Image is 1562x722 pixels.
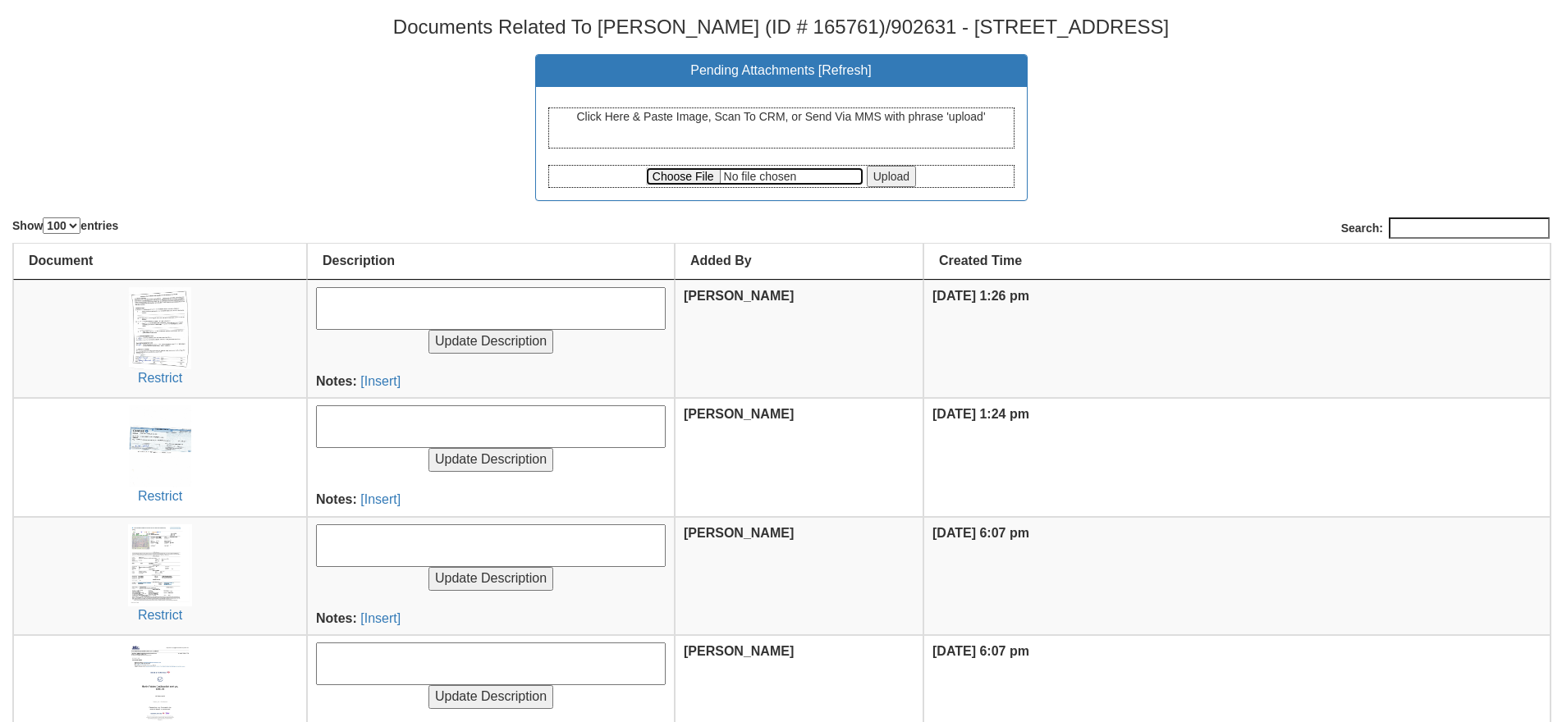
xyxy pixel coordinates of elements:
[548,107,1015,149] div: Click Here & Paste Image, Scan To CRM, or Send Via MMS with phrase 'upload'
[932,526,1029,540] b: [DATE] 6:07 pm
[923,244,1551,280] th: Created Time
[428,330,553,354] input: Update Description
[13,244,307,280] th: Document
[1389,217,1550,239] input: Search:
[1341,217,1550,239] label: Search:
[43,217,80,234] select: Showentries
[138,489,182,503] a: Restrict
[360,492,401,506] a: [Insert]
[129,287,192,369] img: uid(148)-0e320f7a-a747-5ee0-997b-ef87d3e1ac18.jpg
[822,63,868,77] a: Refresh
[138,371,182,385] a: Restrict
[316,611,357,625] b: Notes:
[675,517,923,636] th: [PERSON_NAME]
[428,448,553,472] input: Update Description
[129,405,192,487] img: uid(148)-3369aeec-cccf-6eef-5979-f40dff33b033.jpg
[675,280,923,399] th: [PERSON_NAME]
[675,398,923,517] th: [PERSON_NAME]
[675,244,923,280] th: Added By
[932,407,1029,421] b: [DATE] 1:24 pm
[932,644,1029,658] b: [DATE] 6:07 pm
[548,63,1015,78] h3: Pending Attachments [ ]
[307,244,675,280] th: Description
[138,608,182,622] a: Restrict
[360,374,401,388] a: [Insert]
[12,217,118,234] label: Show entries
[316,374,357,388] b: Notes:
[12,16,1550,38] h3: Documents Related To [PERSON_NAME] (ID # 165761)/902631 - [STREET_ADDRESS]
[316,492,357,506] b: Notes:
[428,685,553,709] input: Update Description
[428,567,553,591] input: Update Description
[932,289,1029,303] b: [DATE] 1:26 pm
[128,524,191,606] img: uid(148)-bef4c4be-e068-a17e-1002-9035e964a167.jpg
[867,166,916,187] input: Upload
[360,611,401,625] a: [Insert]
